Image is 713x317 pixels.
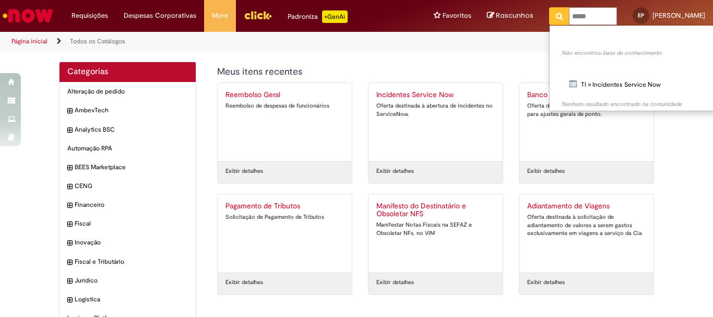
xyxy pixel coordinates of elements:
[60,233,196,252] div: expandir categoria Inovação Inovação
[376,202,495,219] h2: Manifesto do Destinatário e Obsoletar NFS
[376,167,414,175] a: Exibir detalhes
[67,106,72,116] i: expandir categoria AmbevTech
[376,91,495,99] h2: Incidentes Service Now
[225,213,344,221] div: Solicitação de Pagamento de Tributos
[67,144,188,153] span: Automação RPA
[60,214,196,233] div: expandir categoria Fiscal Fiscal
[519,194,653,273] a: Adiantamento de Viagens Oferta destinada à solicitação de adiantamento de valores a serem gastos ...
[75,201,188,209] span: Financeiro
[60,290,196,309] div: expandir categoria Logistica Logistica
[527,278,565,287] a: Exibir detalhes
[75,125,188,134] span: Analytics BSC
[443,10,471,21] span: Favoritos
[1,5,55,26] img: ServiceNow
[225,167,263,175] a: Exibir detalhes
[527,213,646,238] div: Oferta destinada à solicitação de adiantamento de valores a serem gastos exclusivamente em viagen...
[70,37,125,45] a: Todos os Catálogos
[551,68,580,78] b: Catálogo
[376,102,495,118] div: Oferta destinada à abertura de incidentes no ServiceNow.
[67,182,72,192] i: expandir categoria CENG
[581,80,661,89] span: TI » Incidentes Service Now
[60,158,196,177] div: expandir categoria BEES Marketplace BEES Marketplace
[75,219,188,228] span: Fiscal
[527,167,565,175] a: Exibir detalhes
[60,139,196,158] div: Automação RPA
[60,120,196,139] div: expandir categoria Analytics BSC Analytics BSC
[225,278,263,287] a: Exibir detalhes
[496,10,533,20] span: Rascunhos
[225,202,344,210] h2: Pagamento de Tributos
[551,29,612,38] b: Reportar problema
[67,257,72,268] i: expandir categoria Fiscal e Tributário
[519,83,653,161] a: Banco de Horas - NEW Oferta de chamado destinada à solicitação para ajustes gerais de ponto.
[60,195,196,215] div: expandir categoria Financeiro Financeiro
[67,238,72,249] i: expandir categoria Inovação
[67,295,72,306] i: expandir categoria Logistica
[72,10,108,21] span: Requisições
[67,201,72,211] i: expandir categoria Financeiro
[225,102,344,110] div: Reembolso de despesas de funcionários
[75,106,188,115] span: AmbevTech
[8,32,468,51] ul: Trilhas de página
[376,278,414,287] a: Exibir detalhes
[60,101,196,120] div: expandir categoria AmbevTech AmbevTech
[60,271,196,290] div: expandir categoria Jurídico Jurídico
[218,194,352,273] a: Pagamento de Tributos Solicitação de Pagamento de Tributos
[60,252,196,272] div: expandir categoria Fiscal e Tributário Fiscal e Tributário
[218,83,352,161] a: Reembolso Geral Reembolso de despesas de funcionários
[212,10,228,21] span: More
[75,163,188,172] span: BEES Marketplace
[75,182,188,191] span: CENG
[225,91,344,99] h2: Reembolso Geral
[75,257,188,266] span: Fiscal e Tributário
[60,177,196,196] div: expandir categoria CENG CENG
[376,221,495,237] div: Manifestar Notas Fiscais na SEFAZ e Obsoletar NFs. no VIM
[551,39,574,49] b: Artigos
[652,11,705,20] span: [PERSON_NAME]
[322,10,348,23] p: +GenAi
[75,276,188,285] span: Jurídico
[124,10,196,21] span: Despesas Corporativas
[527,102,646,118] div: Oferta de chamado destinada à solicitação para ajustes gerais de ponto.
[527,91,646,99] h2: Banco de Horas - NEW
[67,125,72,136] i: expandir categoria Analytics BSC
[244,7,272,23] img: click_logo_yellow_360x200.png
[67,163,72,173] i: expandir categoria BEES Marketplace
[288,10,348,23] div: Padroniza
[551,90,593,100] b: Comunidade
[638,12,644,19] span: EP
[527,202,646,210] h2: Adiantamento de Viagens
[487,11,533,21] a: Rascunhos
[217,67,541,77] h1: {"description":"","title":"Meus itens recentes"} Categoria
[11,37,47,45] a: Página inicial
[67,67,188,77] h2: Categorias
[67,87,188,96] span: Alteração de pedido
[75,238,188,247] span: Inovação
[67,276,72,287] i: expandir categoria Jurídico
[369,194,503,273] a: Manifesto do Destinatário e Obsoletar NFS Manifestar Notas Fiscais na SEFAZ e Obsoletar NFs. no VIM
[369,83,503,161] a: Incidentes Service Now Oferta destinada à abertura de incidentes no ServiceNow.
[60,82,196,101] div: Alteração de pedido
[549,7,569,25] button: Pesquisar
[75,295,188,304] span: Logistica
[67,219,72,230] i: expandir categoria Fiscal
